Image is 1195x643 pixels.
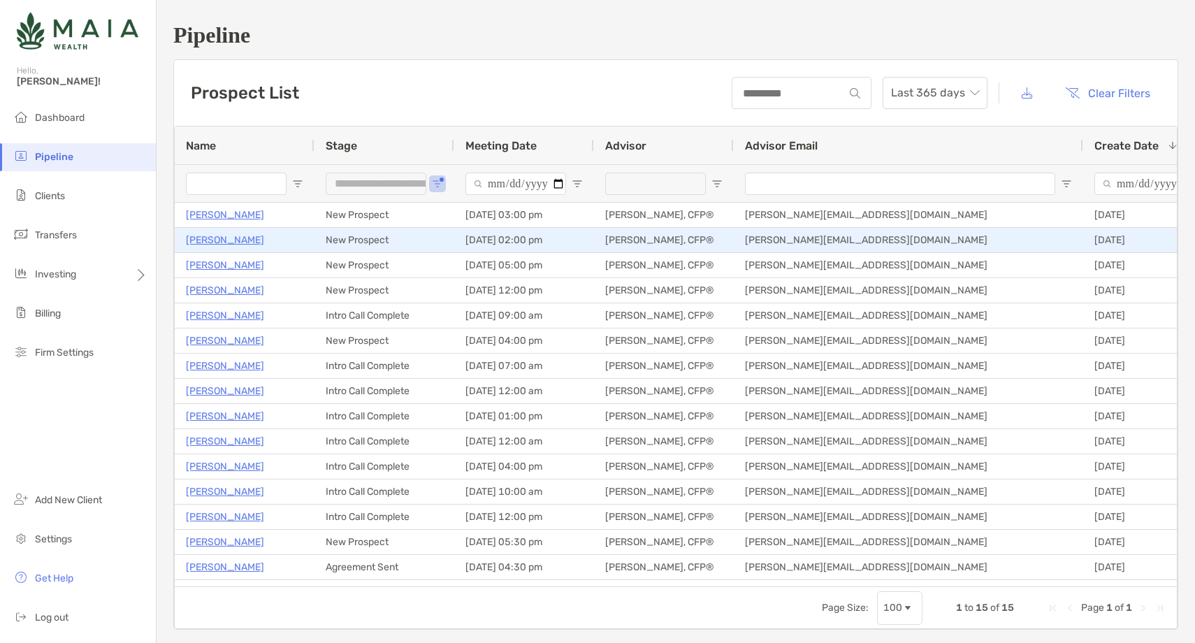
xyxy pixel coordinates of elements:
img: investing icon [13,265,29,282]
a: [PERSON_NAME] [186,558,264,576]
span: 15 [1001,602,1014,614]
div: [PERSON_NAME][EMAIL_ADDRESS][DOMAIN_NAME] [734,328,1083,353]
div: Intro Call Complete [314,303,454,328]
button: Open Filter Menu [1061,178,1072,189]
img: dashboard icon [13,108,29,125]
img: transfers icon [13,226,29,243]
span: to [964,602,973,614]
a: [PERSON_NAME] [186,508,264,526]
span: [PERSON_NAME]! [17,75,147,87]
span: Pipeline [35,151,73,163]
div: [PERSON_NAME][EMAIL_ADDRESS][DOMAIN_NAME] [734,530,1083,554]
a: [PERSON_NAME] [186,533,264,551]
div: Intro Call Complete [314,379,454,403]
div: [DATE] 07:00 am [454,354,594,378]
a: [PERSON_NAME] [186,206,264,224]
div: New Prospect [314,228,454,252]
div: [PERSON_NAME], CFP® [594,278,734,303]
div: [PERSON_NAME][EMAIL_ADDRESS][DOMAIN_NAME] [734,379,1083,403]
div: [PERSON_NAME], CFP® [594,354,734,378]
a: [PERSON_NAME] [186,407,264,425]
div: Intro Call Complete [314,354,454,378]
span: Dashboard [35,112,85,124]
div: [PERSON_NAME], CFP® [594,479,734,504]
h1: Pipeline [173,22,1178,48]
span: of [1115,602,1124,614]
div: [PERSON_NAME], CFP® [594,505,734,529]
div: [PERSON_NAME][EMAIL_ADDRESS][DOMAIN_NAME] [734,555,1083,579]
div: [PERSON_NAME], CFP® [594,530,734,554]
div: 100 [883,602,902,614]
div: [PERSON_NAME], CFP® [594,228,734,252]
img: pipeline icon [13,147,29,164]
div: [DATE] 12:00 pm [454,505,594,529]
img: input icon [850,88,860,99]
span: of [990,602,999,614]
a: [PERSON_NAME] [186,307,264,324]
div: [PERSON_NAME], CFP® [594,404,734,428]
div: [PERSON_NAME][EMAIL_ADDRESS][DOMAIN_NAME] [734,429,1083,454]
div: Intro Call Complete [314,505,454,529]
a: [PERSON_NAME] [186,458,264,475]
img: billing icon [13,304,29,321]
div: [DATE] 09:00 am [454,303,594,328]
div: [DATE] 04:00 pm [454,328,594,353]
div: [PERSON_NAME][EMAIL_ADDRESS][DOMAIN_NAME] [734,354,1083,378]
span: Transfers [35,229,77,241]
button: Open Filter Menu [432,178,443,189]
span: 1 [1126,602,1132,614]
div: Last Page [1154,602,1166,614]
div: [PERSON_NAME], CFP® [594,555,734,579]
a: [PERSON_NAME] [186,332,264,349]
span: Get Help [35,572,73,584]
div: [PERSON_NAME][EMAIL_ADDRESS][DOMAIN_NAME] [734,203,1083,227]
span: Advisor [605,139,646,152]
div: [DATE] 04:30 pm [454,555,594,579]
img: Zoe Logo [17,6,138,56]
a: [PERSON_NAME] [186,382,264,400]
div: New Prospect [314,253,454,277]
div: [PERSON_NAME][EMAIL_ADDRESS][DOMAIN_NAME] [734,228,1083,252]
p: [PERSON_NAME] [186,231,264,249]
img: add_new_client icon [13,491,29,507]
span: Firm Settings [35,347,94,359]
div: Next Page [1138,602,1149,614]
div: [DATE] 03:00 pm [454,203,594,227]
input: Advisor Email Filter Input [745,173,1055,195]
div: [PERSON_NAME], CFP® [594,253,734,277]
div: [PERSON_NAME][EMAIL_ADDRESS][DOMAIN_NAME] [734,303,1083,328]
div: [PERSON_NAME][EMAIL_ADDRESS][DOMAIN_NAME] [734,278,1083,303]
p: [PERSON_NAME] [186,433,264,450]
span: 1 [956,602,962,614]
div: Agreement Sent [314,555,454,579]
div: [PERSON_NAME], CFP® [594,379,734,403]
div: New Prospect [314,278,454,303]
a: [PERSON_NAME] [186,282,264,299]
span: Stage [326,139,357,152]
div: First Page [1048,602,1059,614]
input: Create Date Filter Input [1094,173,1195,195]
div: [PERSON_NAME], CFP® [594,303,734,328]
div: Intro Call Complete [314,404,454,428]
div: New Prospect [314,328,454,353]
img: clients icon [13,187,29,203]
div: [PERSON_NAME][EMAIL_ADDRESS][DOMAIN_NAME] [734,479,1083,504]
span: Create Date [1094,139,1159,152]
button: Open Filter Menu [572,178,583,189]
div: Intro Call Complete [314,429,454,454]
span: Page [1081,602,1104,614]
div: New Prospect [314,530,454,554]
button: Clear Filters [1055,78,1161,108]
h3: Prospect List [191,83,299,103]
div: Intro Call Complete [314,479,454,504]
img: get-help icon [13,569,29,586]
span: Meeting Date [465,139,537,152]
